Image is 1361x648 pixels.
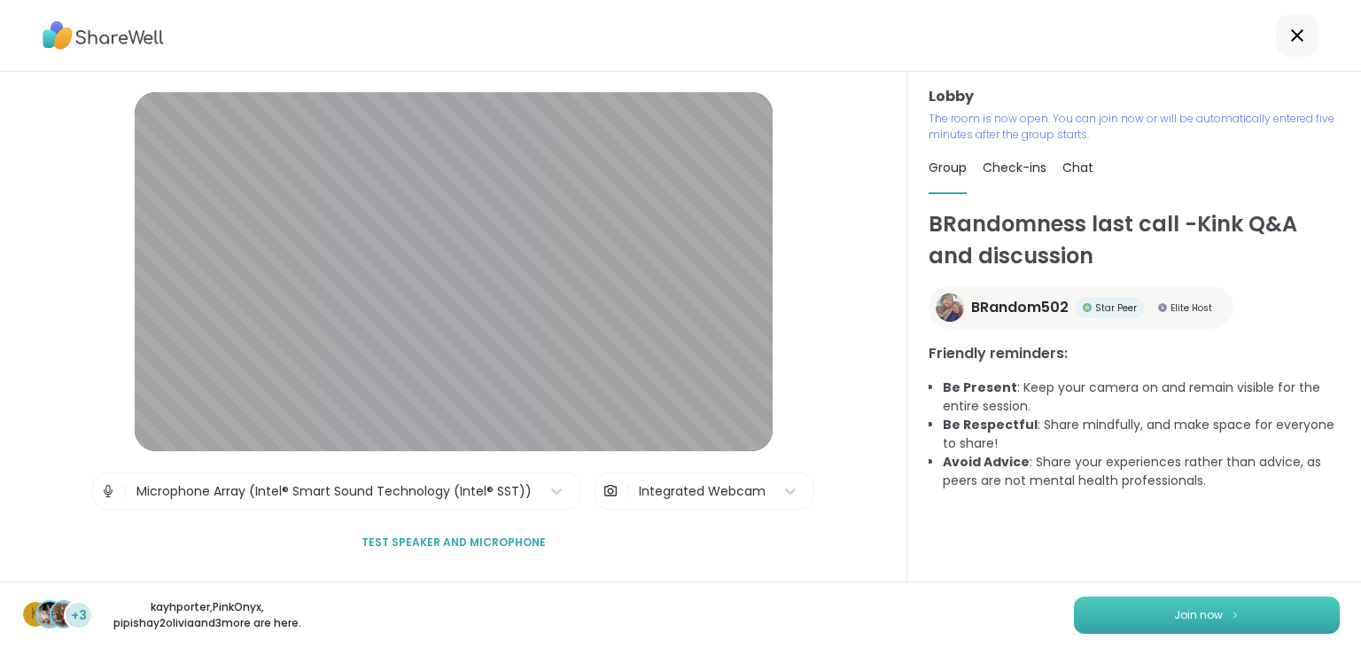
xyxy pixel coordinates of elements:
[1170,301,1212,315] span: Elite Host
[929,208,1340,272] h1: BRandomness last call -Kink Q&A and discussion
[1174,607,1223,623] span: Join now
[362,535,546,550] span: Test speaker and microphone
[136,482,532,501] div: Microphone Array (Intel® Smart Sound Technology (Intel® SST))
[943,379,1017,396] b: Be Present
[37,602,62,627] img: PinkOnyx
[1074,597,1340,634] button: Join now
[943,453,1340,490] li: : Share your experiences rather than advice, as peers are not mental health professionals.
[929,159,967,176] span: Group
[943,416,1038,433] b: Be Respectful
[929,86,1340,107] h3: Lobby
[1062,159,1093,176] span: Chat
[929,111,1340,143] p: The room is now open. You can join now or will be automatically entered five minutes after the gr...
[1095,301,1137,315] span: Star Peer
[639,482,766,501] div: Integrated Webcam
[929,286,1233,329] a: BRandom502BRandom502Star PeerStar PeerElite HostElite Host
[1230,610,1240,620] img: ShareWell Logomark
[71,606,87,625] span: +3
[603,473,618,509] img: Camera
[31,603,40,626] span: k
[1158,303,1167,312] img: Elite Host
[123,473,128,509] span: |
[43,15,164,56] img: ShareWell Logo
[1083,303,1092,312] img: Star Peer
[983,159,1046,176] span: Check-ins
[626,473,630,509] span: |
[354,524,553,561] button: Test speaker and microphone
[971,297,1069,318] span: BRandom502
[51,602,76,627] img: pipishay2olivia
[943,453,1030,471] b: Avoid Advice
[943,416,1340,453] li: : Share mindfully, and make space for everyone to share!
[936,293,964,322] img: BRandom502
[100,473,116,509] img: Microphone
[929,343,1340,364] h3: Friendly reminders:
[943,379,1340,416] li: : Keep your camera on and remain visible for the entire session.
[108,599,307,631] p: kayhporter , PinkOnyx , pipishay2olivia and 3 more are here.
